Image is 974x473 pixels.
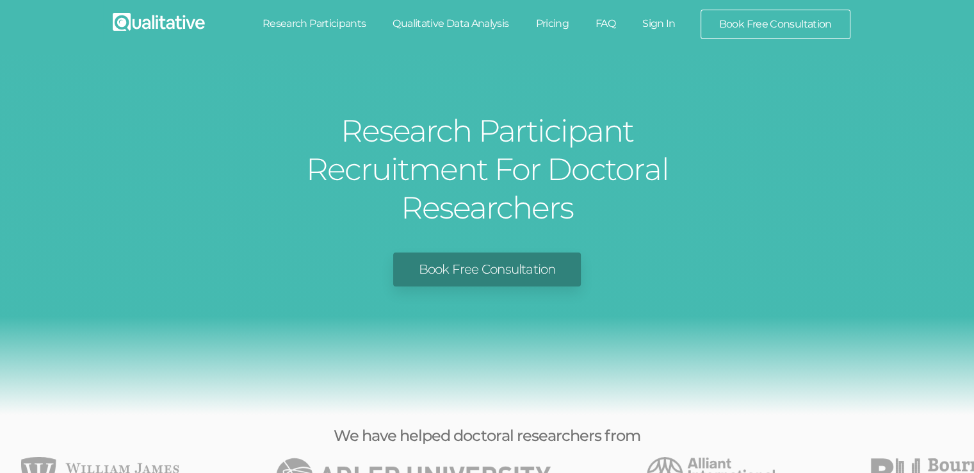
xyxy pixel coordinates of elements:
a: Book Free Consultation [393,253,581,286]
a: Pricing [522,10,582,38]
a: Qualitative Data Analysis [379,10,522,38]
a: Sign In [629,10,689,38]
h3: We have helped doctoral researchers from [180,427,795,444]
a: Research Participants [249,10,380,38]
a: FAQ [582,10,629,38]
img: Qualitative [113,13,205,31]
a: Book Free Consultation [701,10,850,38]
h1: Research Participant Recruitment For Doctoral Researchers [247,112,727,227]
